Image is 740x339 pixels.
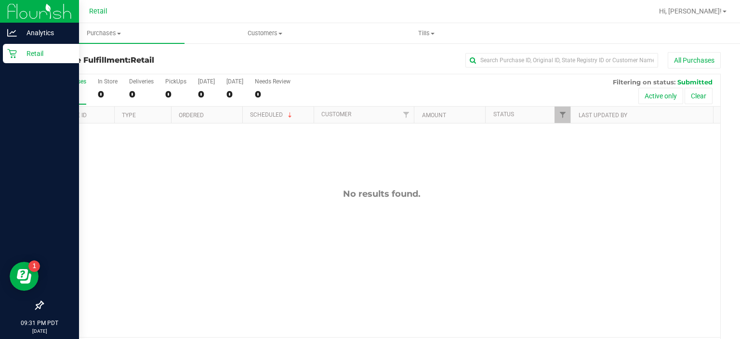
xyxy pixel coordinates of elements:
a: Customer [321,111,351,118]
a: Status [493,111,514,118]
a: Tills [346,23,507,43]
span: Retail [89,7,107,15]
span: Retail [131,55,154,65]
div: [DATE] [198,78,215,85]
a: Last Updated By [579,112,627,119]
div: 0 [226,89,243,100]
div: 0 [255,89,291,100]
div: No results found. [43,189,720,199]
div: 0 [165,89,186,100]
iframe: Resource center [10,262,39,291]
a: Type [122,112,136,119]
a: Scheduled [250,111,294,118]
p: Retail [17,48,75,59]
button: Active only [638,88,683,104]
a: Ordered [179,112,204,119]
div: PickUps [165,78,186,85]
h3: Purchase Fulfillment: [42,56,268,65]
inline-svg: Retail [7,49,17,58]
div: Needs Review [255,78,291,85]
a: Customers [185,23,346,43]
span: Customers [185,29,345,38]
p: [DATE] [4,327,75,335]
span: Purchases [23,29,185,38]
a: Amount [422,112,446,119]
iframe: Resource center unread badge [28,260,40,272]
p: 09:31 PM PDT [4,319,75,327]
span: Filtering on status: [613,78,675,86]
button: Clear [685,88,713,104]
span: Tills [346,29,507,38]
button: All Purchases [668,52,721,68]
inline-svg: Analytics [7,28,17,38]
input: Search Purchase ID, Original ID, State Registry ID or Customer Name... [465,53,658,68]
a: Filter [555,107,570,123]
span: Submitted [677,78,713,86]
div: 0 [198,89,215,100]
div: In Store [98,78,118,85]
a: Purchases [23,23,185,43]
div: 0 [129,89,154,100]
div: 0 [98,89,118,100]
span: Hi, [PERSON_NAME]! [659,7,722,15]
div: Deliveries [129,78,154,85]
p: Analytics [17,27,75,39]
a: Filter [398,107,414,123]
div: [DATE] [226,78,243,85]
